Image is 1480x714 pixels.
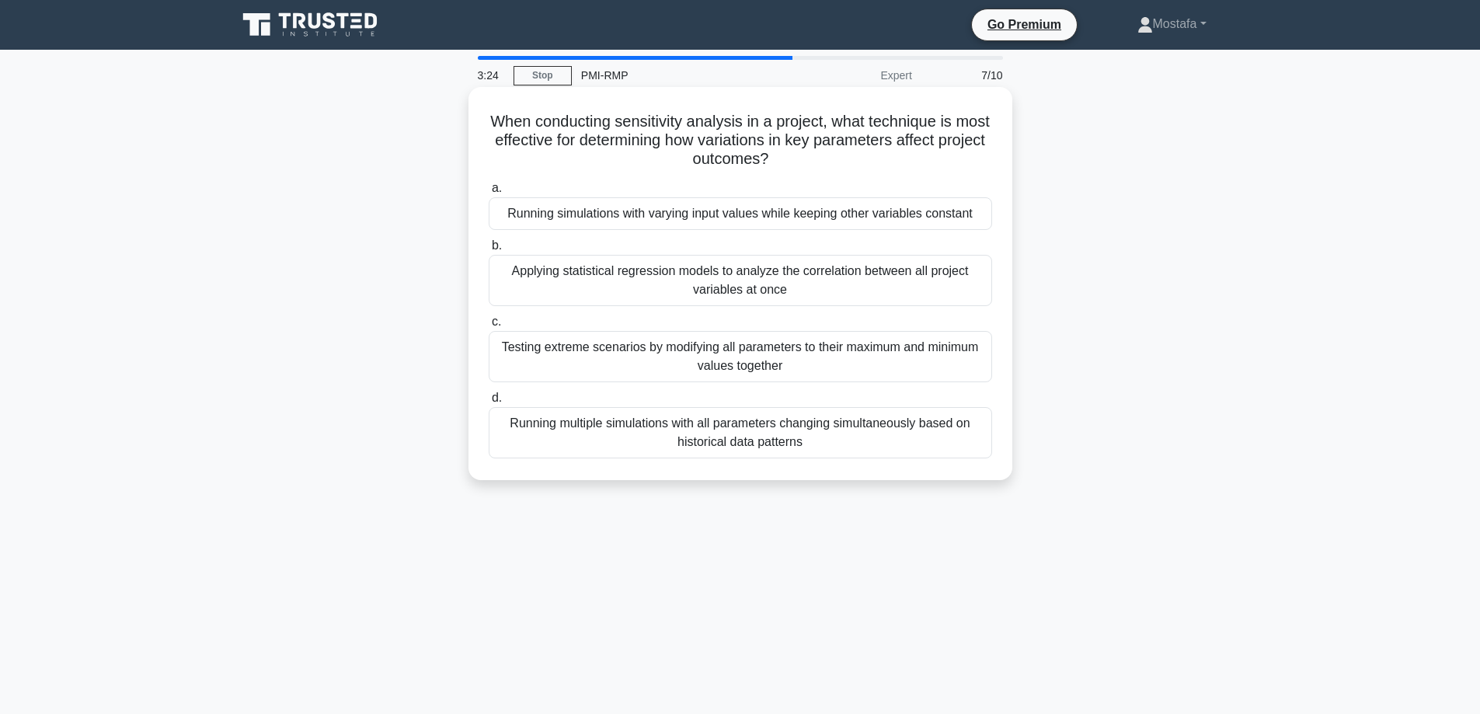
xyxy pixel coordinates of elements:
[514,66,572,85] a: Stop
[492,239,502,252] span: b.
[487,112,994,169] h5: When conducting sensitivity analysis in a project, what technique is most effective for determini...
[492,315,501,328] span: c.
[1100,9,1244,40] a: Mostafa
[489,255,992,306] div: Applying statistical regression models to analyze the correlation between all project variables a...
[978,15,1071,34] a: Go Premium
[921,60,1012,91] div: 7/10
[492,181,502,194] span: a.
[492,391,502,404] span: d.
[489,331,992,382] div: Testing extreme scenarios by modifying all parameters to their maximum and minimum values together
[489,407,992,458] div: Running multiple simulations with all parameters changing simultaneously based on historical data...
[785,60,921,91] div: Expert
[468,60,514,91] div: 3:24
[489,197,992,230] div: Running simulations with varying input values while keeping other variables constant
[572,60,785,91] div: PMI-RMP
